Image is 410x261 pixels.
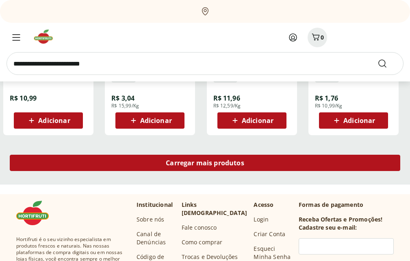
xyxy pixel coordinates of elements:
[213,103,241,109] span: R$ 12,59/Kg
[14,112,83,129] button: Adicionar
[254,201,273,209] p: Acesso
[33,29,60,45] img: Hortifruti
[182,238,223,246] a: Como comprar
[38,117,70,124] span: Adicionar
[242,117,273,124] span: Adicionar
[299,215,382,224] h3: Receba Ofertas e Promoções!
[377,59,397,68] button: Submit Search
[182,224,217,232] a: Fale conosco
[308,28,327,47] button: Carrinho
[254,245,292,261] a: Esqueci Minha Senha
[321,33,324,41] span: 0
[137,201,173,209] p: Institucional
[319,112,388,129] button: Adicionar
[10,94,37,103] span: R$ 10,99
[137,215,164,224] a: Sobre nós
[213,94,240,103] span: R$ 11,96
[10,155,400,174] a: Carregar mais produtos
[315,103,343,109] span: R$ 10,99/Kg
[182,253,238,261] a: Trocas e Devoluções
[254,230,285,238] a: Criar Conta
[166,160,244,166] span: Carregar mais produtos
[115,112,184,129] button: Adicionar
[7,28,26,47] button: Menu
[254,215,269,224] a: Login
[182,201,247,217] p: Links [DEMOGRAPHIC_DATA]
[299,224,357,232] h3: Cadastre seu e-mail:
[7,52,403,75] input: search
[315,94,338,103] span: R$ 1,76
[111,103,139,109] span: R$ 15,99/Kg
[137,230,175,246] a: Canal de Denúncias
[299,201,394,209] p: Formas de pagamento
[111,94,134,103] span: R$ 3,04
[16,201,57,225] img: Hortifruti
[217,112,286,129] button: Adicionar
[140,117,172,124] span: Adicionar
[343,117,375,124] span: Adicionar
